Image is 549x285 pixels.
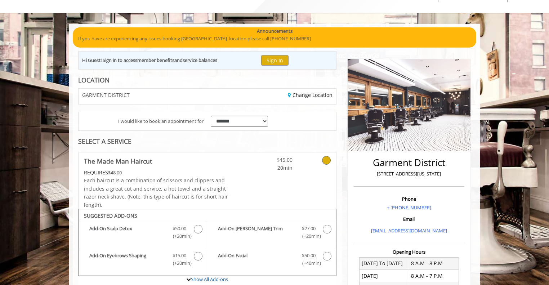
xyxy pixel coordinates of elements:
span: (+40min ) [298,259,319,267]
label: Add-On Scalp Detox [82,225,203,242]
span: $15.00 [173,252,186,259]
span: $50.00 [173,225,186,232]
span: $45.00 [250,156,293,164]
div: $48.00 [84,169,229,177]
span: This service needs some Advance to be paid before we block your appointment [84,169,108,176]
td: [DATE] [360,270,409,282]
div: Hi Guest! Sign in to access and [82,57,217,64]
h3: Email [356,217,463,222]
span: Each haircut is a combination of scissors and clippers and includes a great cut and service, a ho... [84,177,228,208]
h3: Phone [356,196,463,201]
td: 8 A.M - 7 P.M [409,270,459,282]
span: GARMENT DISTRICT [82,92,130,98]
p: [STREET_ADDRESS][US_STATE] [356,170,463,178]
h2: Garment District [356,157,463,168]
p: If you have are experiencing any issues booking [GEOGRAPHIC_DATA] location please call [PHONE_NUM... [78,35,471,43]
b: The Made Man Haircut [84,156,152,166]
h3: Opening Hours [354,249,464,254]
a: Show All Add-ons [191,276,228,282]
span: 20min [250,164,293,172]
label: Add-On Beard Trim [211,225,332,242]
b: SUGGESTED ADD-ONS [84,212,137,219]
div: The Made Man Haircut Add-onS [78,209,336,276]
b: LOCATION [78,76,110,84]
a: Change Location [288,92,332,98]
span: (+20min ) [169,232,190,240]
a: [EMAIL_ADDRESS][DOMAIN_NAME] [371,227,447,234]
span: $27.00 [302,225,316,232]
span: (+20min ) [298,232,319,240]
b: member benefits [137,57,174,63]
td: 8 A.M - 8 P.M [409,257,459,270]
b: Add-On Scalp Detox [89,225,165,240]
b: Add-On Eyebrows Shaping [89,252,165,267]
button: Sign In [261,55,289,66]
b: service balances [183,57,217,63]
b: Add-On Facial [218,252,294,267]
td: [DATE] To [DATE] [360,257,409,270]
label: Add-On Facial [211,252,332,269]
label: Add-On Eyebrows Shaping [82,252,203,269]
b: Announcements [257,27,293,35]
div: SELECT A SERVICE [78,138,336,145]
span: $50.00 [302,252,316,259]
a: + [PHONE_NUMBER] [387,204,431,211]
span: (+20min ) [169,259,190,267]
span: I would like to book an appointment for [118,117,204,125]
b: Add-On [PERSON_NAME] Trim [218,225,294,240]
